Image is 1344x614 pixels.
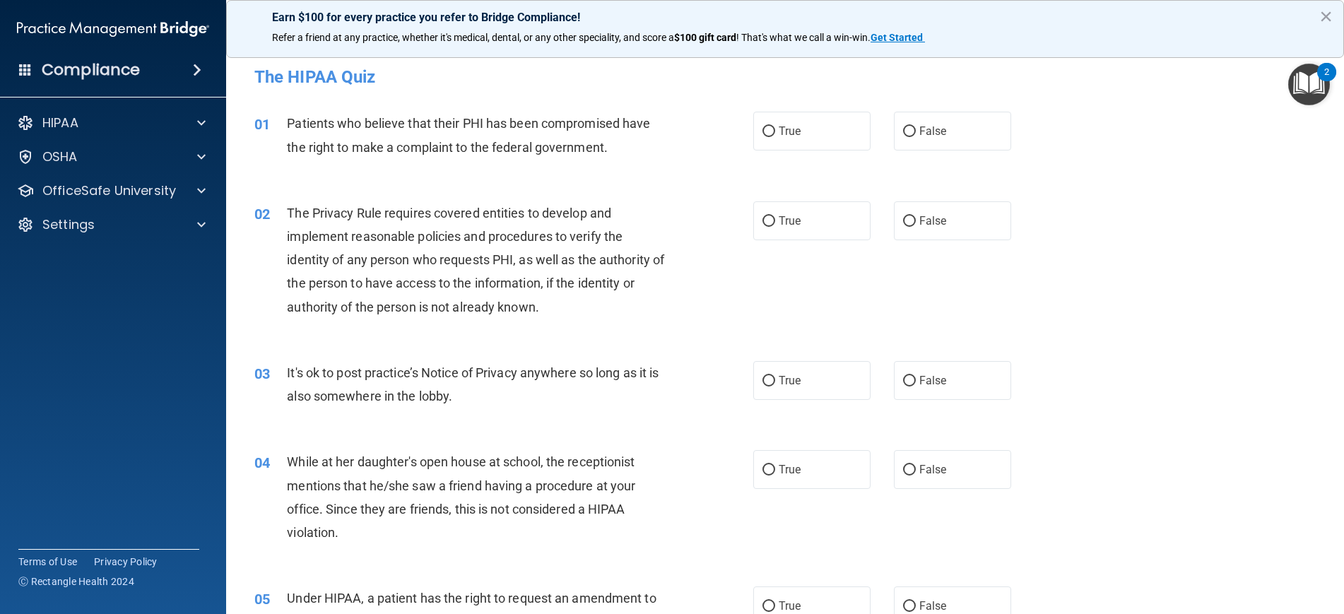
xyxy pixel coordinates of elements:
[1288,64,1330,105] button: Open Resource Center, 2 new notifications
[17,148,206,165] a: OSHA
[42,148,78,165] p: OSHA
[42,216,95,233] p: Settings
[272,11,1298,24] p: Earn $100 for every practice you refer to Bridge Compliance!
[254,365,270,382] span: 03
[779,374,801,387] span: True
[17,216,206,233] a: Settings
[254,454,270,471] span: 04
[1324,72,1329,90] div: 2
[762,126,775,137] input: True
[18,555,77,569] a: Terms of Use
[17,114,206,131] a: HIPAA
[254,591,270,608] span: 05
[919,124,947,138] span: False
[762,376,775,386] input: True
[254,116,270,133] span: 01
[762,601,775,612] input: True
[254,68,1316,86] h4: The HIPAA Quiz
[762,465,775,476] input: True
[903,126,916,137] input: False
[903,376,916,386] input: False
[779,463,801,476] span: True
[287,454,635,540] span: While at her daughter's open house at school, the receptionist mentions that he/she saw a friend ...
[42,60,140,80] h4: Compliance
[919,374,947,387] span: False
[919,599,947,613] span: False
[17,15,209,43] img: PMB logo
[903,601,916,612] input: False
[903,216,916,227] input: False
[287,365,659,403] span: It's ok to post practice’s Notice of Privacy anywhere so long as it is also somewhere in the lobby.
[287,116,650,154] span: Patients who believe that their PHI has been compromised have the right to make a complaint to th...
[919,214,947,228] span: False
[779,214,801,228] span: True
[94,555,158,569] a: Privacy Policy
[919,463,947,476] span: False
[18,574,134,589] span: Ⓒ Rectangle Health 2024
[42,114,78,131] p: HIPAA
[779,599,801,613] span: True
[779,124,801,138] span: True
[903,465,916,476] input: False
[272,32,674,43] span: Refer a friend at any practice, whether it's medical, dental, or any other speciality, and score a
[871,32,923,43] strong: Get Started
[17,182,206,199] a: OfficeSafe University
[762,216,775,227] input: True
[871,32,925,43] a: Get Started
[287,206,664,314] span: The Privacy Rule requires covered entities to develop and implement reasonable policies and proce...
[736,32,871,43] span: ! That's what we call a win-win.
[674,32,736,43] strong: $100 gift card
[1319,5,1333,28] button: Close
[254,206,270,223] span: 02
[42,182,176,199] p: OfficeSafe University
